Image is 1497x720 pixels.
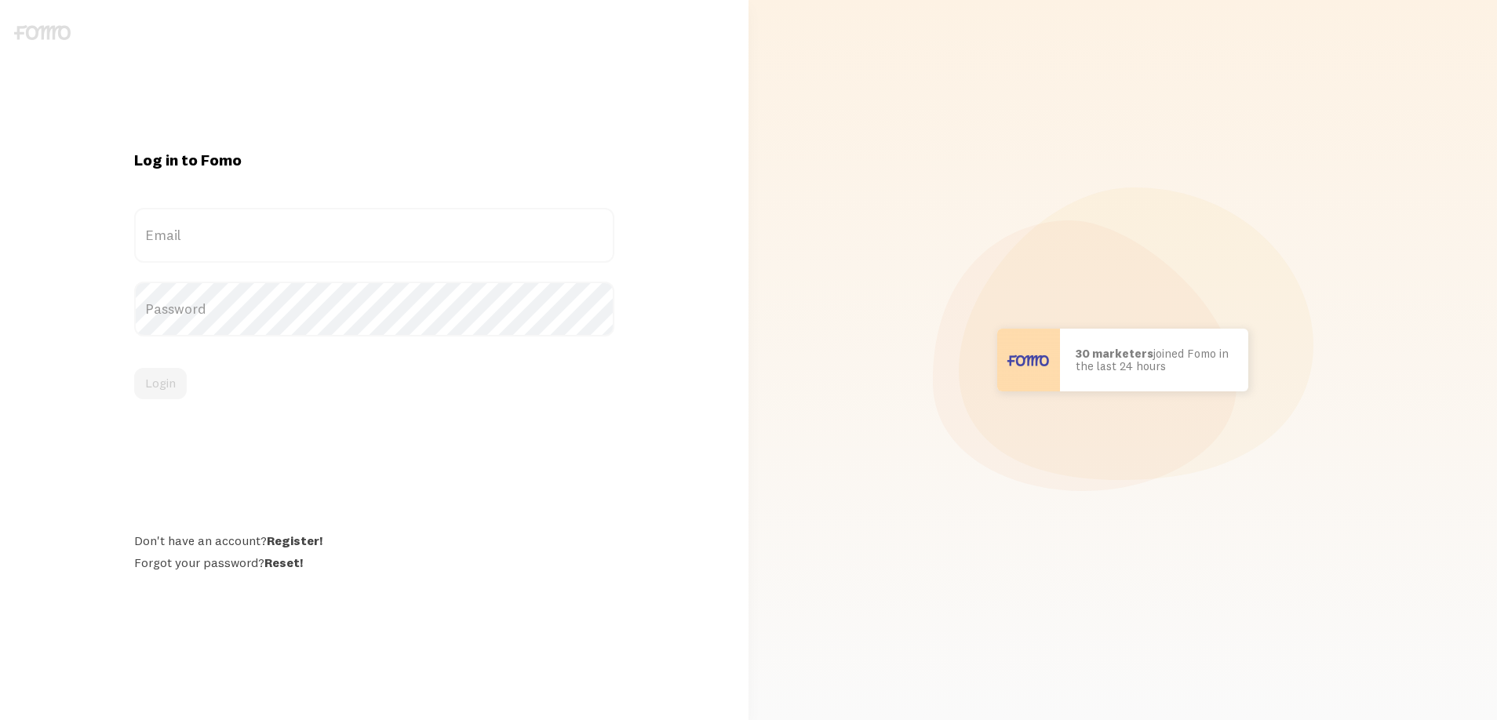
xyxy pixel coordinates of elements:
[14,25,71,40] img: fomo-logo-gray-b99e0e8ada9f9040e2984d0d95b3b12da0074ffd48d1e5cb62ac37fc77b0b268.svg
[134,555,614,570] div: Forgot your password?
[997,329,1060,391] img: User avatar
[267,533,322,548] a: Register!
[1076,346,1153,361] b: 30 marketers
[134,150,614,170] h1: Log in to Fomo
[264,555,303,570] a: Reset!
[134,533,614,548] div: Don't have an account?
[134,208,614,263] label: Email
[1076,347,1233,373] p: joined Fomo in the last 24 hours
[134,282,614,336] label: Password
